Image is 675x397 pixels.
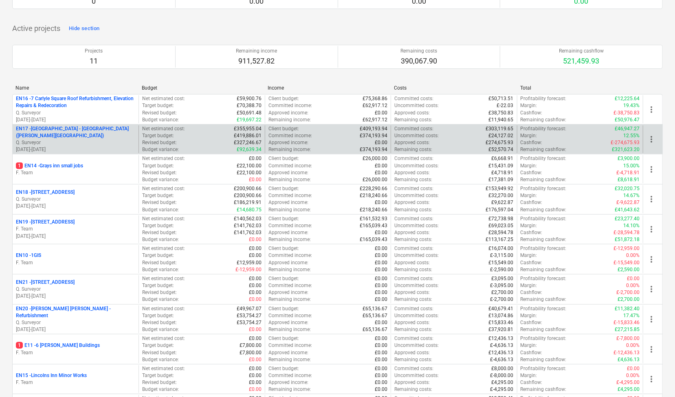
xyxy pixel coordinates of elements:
[142,85,262,91] div: Budget
[394,125,433,132] p: Committed costs :
[492,289,514,296] p: £2,700.00
[615,95,640,102] p: £12,225.64
[363,176,387,183] p: £26,000.00
[268,125,299,132] p: Client budget :
[16,196,135,203] p: Q. Surveyor
[16,95,135,123] div: EN16 -7 Carlyle Square Roof Refurbishment, Elevation Repairs & RedecorationQ. Surveyor[DATE]-[DATE]
[616,169,640,176] p: £-4,718.91
[521,275,567,282] p: Profitability forecast :
[16,203,135,210] p: [DATE] - [DATE]
[16,139,135,146] p: Q. Surveyor
[16,116,135,123] p: [DATE] - [DATE]
[490,296,514,303] p: £-2,700.00
[249,176,262,183] p: £0.00
[623,132,640,139] p: 12.55%
[521,155,567,162] p: Profitability forecast :
[234,132,262,139] p: £419,886.01
[615,215,640,222] p: £23,277.40
[521,169,543,176] p: Cashflow :
[492,169,514,176] p: £4,718.91
[521,125,567,132] p: Profitability forecast :
[142,192,174,199] p: Target budget :
[521,252,537,259] p: Margin :
[489,176,514,183] p: £17,381.09
[521,116,567,123] p: Remaining cashflow :
[268,102,312,109] p: Committed income :
[142,215,185,222] p: Net estimated cost :
[268,236,311,243] p: Remaining income :
[394,282,439,289] p: Uncommitted costs :
[16,95,135,109] p: EN16 - 7 Carlyle Square Roof Refurbishment, Elevation Repairs & Redecoration
[521,266,567,273] p: Remaining cashflow :
[249,236,262,243] p: £0.00
[521,229,543,236] p: Cashflow :
[394,110,430,116] p: Approved costs :
[492,155,514,162] p: £6,668.91
[521,206,567,213] p: Remaining cashflow :
[394,305,433,312] p: Committed costs :
[394,215,433,222] p: Committed costs :
[489,192,514,199] p: £32,270.00
[394,139,430,146] p: Approved costs :
[268,85,388,91] div: Income
[394,296,432,303] p: Remaining costs :
[16,293,135,300] p: [DATE] - [DATE]
[234,139,262,146] p: £327,246.67
[489,222,514,229] p: £69,023.05
[521,296,567,303] p: Remaining cashflow :
[360,222,387,229] p: £165,039.43
[360,192,387,199] p: £218,240.66
[16,286,135,293] p: Q. Surveyor
[646,105,656,114] span: more_vert
[16,342,135,356] div: 1E11 -6 [PERSON_NAME] BuildingsF. Team
[521,102,537,109] p: Margin :
[142,236,179,243] p: Budget variance :
[521,199,543,206] p: Cashflow :
[486,139,514,146] p: £274,675.93
[142,146,179,153] p: Budget variance :
[363,116,387,123] p: £62,917.12
[486,206,514,213] p: £176,597.04
[142,176,179,183] p: Budget variance :
[268,176,311,183] p: Remaining income :
[16,125,135,139] p: EN17 - [GEOGRAPHIC_DATA] - [GEOGRAPHIC_DATA] ([PERSON_NAME][GEOGRAPHIC_DATA])
[490,266,514,273] p: £-2,590.00
[521,305,567,312] p: Profitability forecast :
[268,95,299,102] p: Client budget :
[268,222,312,229] p: Committed income :
[234,229,262,236] p: £141,762.03
[16,252,41,259] p: EN10 - 1GIS
[16,146,135,153] p: [DATE] - [DATE]
[375,229,387,236] p: £0.00
[268,192,312,199] p: Committed income :
[611,139,640,146] p: £-274,675.93
[16,305,135,319] p: EN20 - [PERSON_NAME] [PERSON_NAME] - Refurbishment
[394,275,433,282] p: Committed costs :
[363,95,387,102] p: £75,368.86
[489,229,514,236] p: £28,594.78
[142,266,179,273] p: Budget variance :
[394,116,432,123] p: Remaining costs :
[268,259,308,266] p: Approved income :
[142,132,174,139] p: Target budget :
[268,245,299,252] p: Client budget :
[375,162,387,169] p: £0.00
[236,48,277,55] p: Remaining income
[616,289,640,296] p: £-2,700.00
[623,222,640,229] p: 14.10%
[400,56,437,66] p: 390,067.90
[234,125,262,132] p: £355,955.04
[521,282,537,289] p: Margin :
[646,344,656,354] span: more_vert
[237,305,262,312] p: £49,967.07
[489,116,514,123] p: £11,940.65
[394,176,432,183] p: Remaining costs :
[394,185,433,192] p: Committed costs :
[613,259,640,266] p: £-15,549.00
[142,305,185,312] p: Net estimated cost :
[16,219,75,226] p: EN19 - [STREET_ADDRESS]
[375,259,387,266] p: £0.00
[615,125,640,132] p: £46,947.27
[16,305,135,333] div: EN20 -[PERSON_NAME] [PERSON_NAME] - RefurbishmentQ. Surveyor[DATE]-[DATE]
[16,319,135,326] p: Q. Surveyor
